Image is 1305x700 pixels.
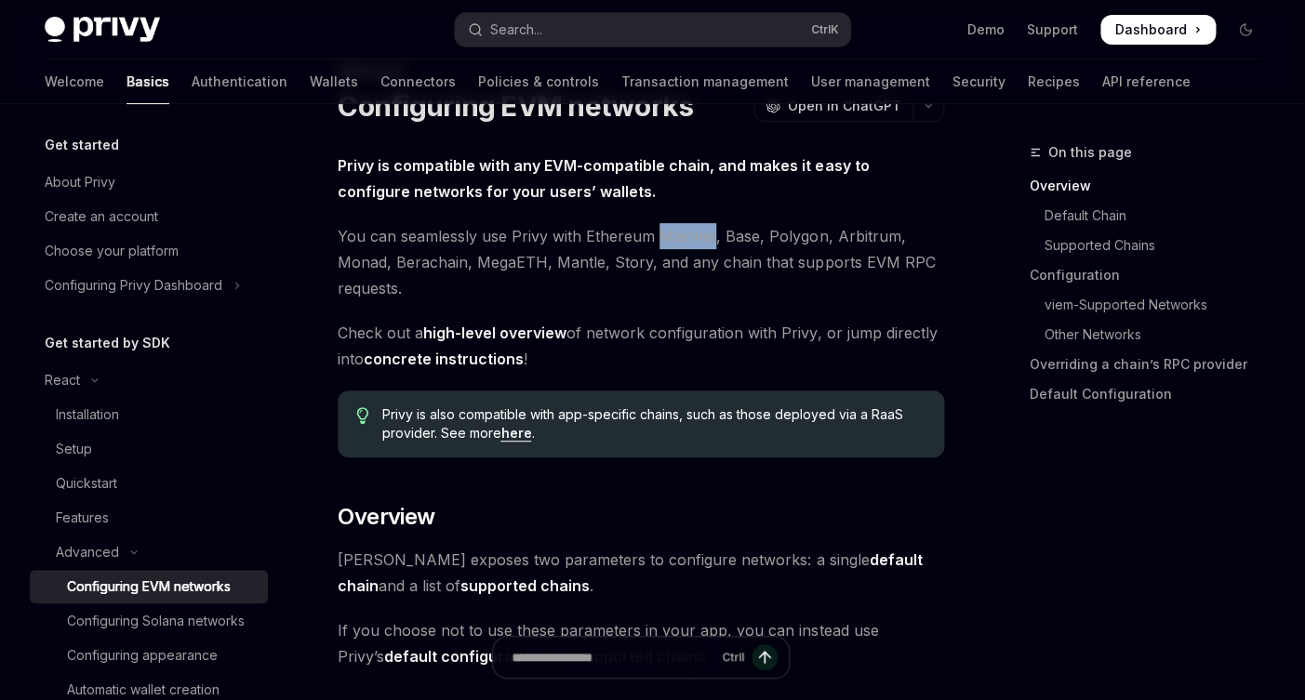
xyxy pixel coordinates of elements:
div: Features [56,507,109,529]
div: Setup [56,438,92,460]
span: Dashboard [1115,20,1187,39]
div: Configuring EVM networks [67,575,231,598]
a: Supported Chains [1030,231,1275,260]
button: Send message [752,643,778,669]
a: Setup [30,432,268,466]
span: If you choose not to use these parameters in your app, you can instead use Privy’s . [338,617,944,669]
div: React [45,369,80,391]
a: Default Chain [1030,201,1275,231]
a: Support [1027,20,1078,39]
a: Overriding a chain’s RPC provider [1030,350,1275,379]
a: Dashboard [1100,15,1216,45]
a: Configuring appearance [30,639,268,672]
a: Wallets [310,59,358,104]
a: here [500,425,531,442]
a: Recipes [1028,59,1080,104]
a: Features [30,501,268,535]
a: high-level overview [423,324,566,343]
a: supported chains [460,576,590,596]
span: You can seamlessly use Privy with Ethereum Mainnet, Base, Polygon, Arbitrum, Monad, Berachain, Me... [338,223,944,301]
a: Configuring EVM networks [30,570,268,603]
a: viem-Supported Networks [1030,290,1275,320]
span: On this page [1048,141,1132,164]
div: Search... [490,19,542,41]
strong: supported chains [460,576,590,595]
a: Policies & controls [478,59,599,104]
a: User management [811,59,930,104]
button: Open in ChatGPT [753,90,912,122]
h5: Get started by SDK [45,332,170,354]
strong: Privy is compatible with any EVM-compatible chain, and makes it easy to configure networks for yo... [338,156,869,201]
span: Privy is also compatible with app-specific chains, such as those deployed via a RaaS provider. Se... [381,405,925,442]
div: Choose your platform [45,240,179,262]
button: Toggle Advanced section [30,535,268,569]
span: [PERSON_NAME] exposes two parameters to configure networks: a single and a list of . [338,547,944,599]
input: Ask a question... [512,636,714,677]
a: Transaction management [621,59,789,104]
div: Installation [56,403,119,426]
a: Configuration [1030,260,1275,290]
button: Toggle Configuring Privy Dashboard section [30,269,268,302]
a: Quickstart [30,467,268,500]
a: Security [952,59,1005,104]
a: Connectors [380,59,456,104]
span: Ctrl K [811,22,839,37]
div: Configuring Solana networks [67,610,245,632]
a: Default Configuration [1030,379,1275,409]
div: Advanced [56,541,119,563]
a: API reference [1102,59,1191,104]
a: Authentication [192,59,287,104]
a: Configuring Solana networks [30,604,268,638]
div: Configuring appearance [67,644,218,667]
a: Demo [967,20,1005,39]
h1: Configuring EVM networks [338,89,693,123]
a: Welcome [45,59,104,104]
h5: Get started [45,134,119,156]
a: Basics [127,59,169,104]
div: Configuring Privy Dashboard [45,274,222,297]
div: About Privy [45,171,115,193]
div: Quickstart [56,472,117,495]
a: Choose your platform [30,234,268,268]
a: Create an account [30,200,268,233]
a: Installation [30,398,268,431]
div: Create an account [45,205,158,228]
button: Toggle React section [30,363,268,397]
button: Open search [455,13,850,46]
svg: Tip [356,407,369,424]
button: Toggle dark mode [1231,15,1260,45]
a: concrete instructions [364,350,524,369]
a: Overview [1030,171,1275,201]
a: Other Networks [1030,320,1275,350]
span: Overview [338,502,434,532]
span: Check out a of network configuration with Privy, or jump directly into ! [338,320,944,372]
span: Open in ChatGPT [788,97,901,115]
img: dark logo [45,17,160,43]
a: About Privy [30,165,268,199]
